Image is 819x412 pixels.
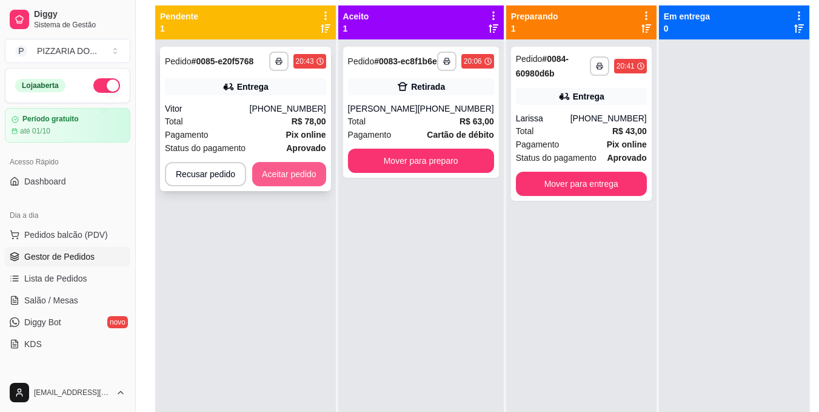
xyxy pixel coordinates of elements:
[165,115,183,128] span: Total
[34,9,125,20] span: Diggy
[5,269,130,288] a: Lista de Pedidos
[24,229,108,241] span: Pedidos balcão (PDV)
[160,10,198,22] p: Pendente
[192,56,254,66] strong: # 0085-e20f5768
[165,103,250,115] div: Vitor
[570,112,647,124] div: [PHONE_NUMBER]
[165,128,209,141] span: Pagamento
[516,124,534,138] span: Total
[286,143,326,153] strong: aprovado
[348,149,494,173] button: Mover para preparo
[15,79,65,92] div: Loja aberta
[165,56,192,66] span: Pedido
[427,130,493,140] strong: Cartão de débito
[418,103,494,115] div: [PHONE_NUMBER]
[165,162,246,186] button: Recusar pedido
[160,22,198,35] p: 1
[37,45,97,57] div: PIZZARIA DO ...
[24,175,66,187] span: Dashboard
[511,22,558,35] p: 1
[20,126,50,136] article: até 01/10
[5,172,130,191] a: Dashboard
[343,22,369,35] p: 1
[252,162,326,186] button: Aceitar pedido
[516,112,570,124] div: Larissa
[516,138,560,151] span: Pagamento
[5,108,130,143] a: Período gratuitoaté 01/10
[286,130,326,140] strong: Pix online
[250,103,326,115] div: [PHONE_NUMBER]
[5,378,130,407] button: [EMAIL_ADDRESS][DOMAIN_NAME]
[24,338,42,350] span: KDS
[374,56,437,66] strong: # 0083-ec8f1b6e
[516,54,569,78] strong: # 0084-60980d6b
[24,294,78,306] span: Salão / Mesas
[34,388,111,397] span: [EMAIL_ADDRESS][DOMAIN_NAME]
[24,316,61,328] span: Diggy Bot
[464,56,482,66] div: 20:06
[24,272,87,285] span: Lista de Pedidos
[93,78,120,93] button: Alterar Status
[607,140,647,149] strong: Pix online
[5,247,130,266] a: Gestor de Pedidos
[460,117,494,126] strong: R$ 63,00
[348,128,392,141] span: Pagamento
[516,172,647,196] button: Mover para entrega
[411,81,445,93] div: Retirada
[516,54,543,64] span: Pedido
[516,151,597,164] span: Status do pagamento
[511,10,558,22] p: Preparando
[5,368,130,388] div: Catálogo
[607,153,646,163] strong: aprovado
[664,10,710,22] p: Em entrega
[22,115,79,124] article: Período gratuito
[343,10,369,22] p: Aceito
[612,126,647,136] strong: R$ 43,00
[348,115,366,128] span: Total
[573,90,604,103] div: Entrega
[617,61,635,71] div: 20:41
[5,5,130,34] a: DiggySistema de Gestão
[5,312,130,332] a: Diggy Botnovo
[5,206,130,225] div: Dia a dia
[664,22,710,35] p: 0
[348,103,418,115] div: [PERSON_NAME]
[24,251,95,263] span: Gestor de Pedidos
[296,56,314,66] div: 20:43
[348,56,375,66] span: Pedido
[165,141,246,155] span: Status do pagamento
[5,152,130,172] div: Acesso Rápido
[15,45,27,57] span: P
[5,334,130,354] a: KDS
[237,81,269,93] div: Entrega
[5,39,130,63] button: Select a team
[5,225,130,245] button: Pedidos balcão (PDV)
[5,291,130,310] a: Salão / Mesas
[34,20,125,30] span: Sistema de Gestão
[292,117,326,126] strong: R$ 78,00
